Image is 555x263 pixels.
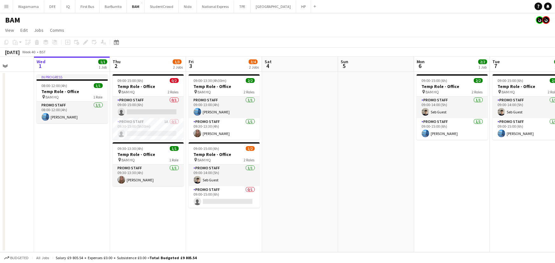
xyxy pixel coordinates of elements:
[197,0,234,13] button: National Express
[5,15,20,25] h1: BAM
[34,27,44,33] span: Jobs
[127,0,145,13] button: BAM
[179,0,197,13] button: Nido
[18,26,30,34] a: Edit
[10,256,29,260] span: Budgeted
[145,0,179,13] button: StudentCrowd
[100,0,127,13] button: BarBurrito
[44,0,61,13] button: DFE
[21,50,37,54] span: Week 40
[251,0,296,13] button: [GEOGRAPHIC_DATA]
[5,49,20,55] div: [DATE]
[39,50,46,54] div: BST
[5,27,14,33] span: View
[536,16,544,24] app-user-avatar: Tim Bodenham
[31,26,46,34] a: Jobs
[50,27,64,33] span: Comms
[56,255,197,260] div: Salary £9 805.54 + Expenses £0.00 + Subsistence £0.00 =
[296,0,311,13] button: HP
[149,255,197,260] span: Total Budgeted £9 805.54
[47,26,67,34] a: Comms
[35,255,50,260] span: All jobs
[75,0,100,13] button: First Bus
[234,0,251,13] button: TPE
[20,27,28,33] span: Edit
[61,0,75,13] button: IQ
[3,254,30,261] button: Budgeted
[3,26,17,34] a: View
[13,0,44,13] button: Wagamama
[542,16,550,24] app-user-avatar: Tim Bodenham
